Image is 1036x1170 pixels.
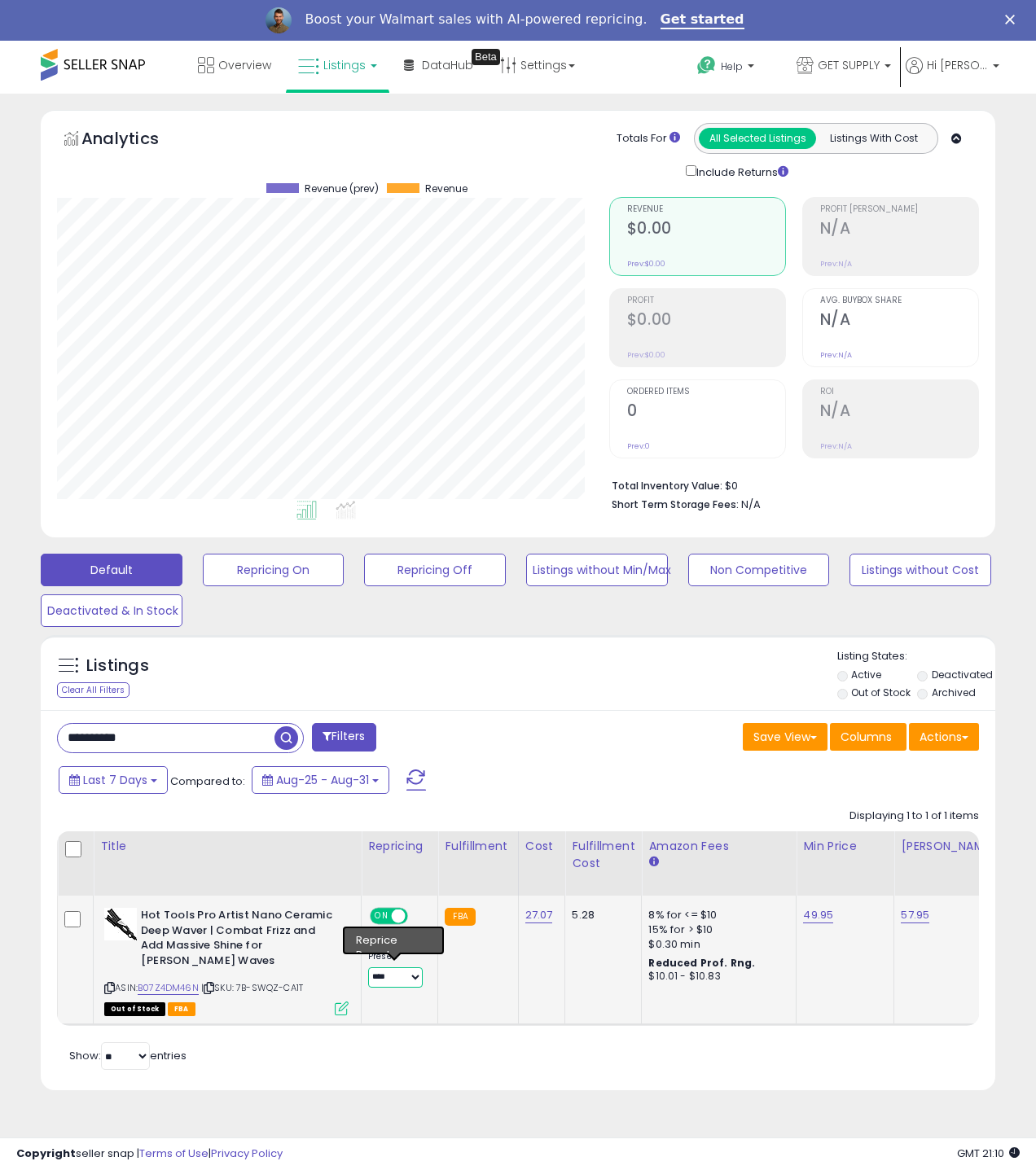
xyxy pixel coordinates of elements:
[612,497,739,511] b: Short Term Storage Fees:
[648,838,789,855] div: Amazon Fees
[323,57,366,73] span: Listings
[364,554,506,586] button: Repricing Off
[368,933,425,948] div: Amazon AI
[627,401,785,423] h2: 0
[830,723,906,751] button: Columns
[525,907,553,923] a: 27.07
[627,205,785,214] span: Revenue
[661,11,744,29] a: Get started
[820,401,978,423] h2: N/A
[932,686,976,699] label: Archived
[406,909,432,923] span: OFF
[627,388,785,397] span: Ordered Items
[170,773,245,789] span: Compared to:
[932,668,993,681] label: Deactivated
[803,907,833,923] a: 49.95
[648,937,784,952] div: $0.30 min
[368,838,431,855] div: Repricing
[741,497,761,512] span: N/A
[141,908,339,972] b: Hot Tools Pro Artist Nano Ceramic Deep Waver | Combat Frizz and Add Massive Shine for [PERSON_NAM...
[627,350,665,360] small: Prev: $0.00
[818,57,880,73] span: GET SUPPLY
[138,981,199,995] a: B07Z4DM46N
[901,838,998,855] div: [PERSON_NAME]
[86,655,149,677] h5: Listings
[721,59,743,73] span: Help
[784,41,903,94] a: GET SUPPLY
[820,219,978,241] h2: N/A
[674,162,808,181] div: Include Returns
[820,350,852,360] small: Prev: N/A
[849,554,991,586] button: Listings without Cost
[617,131,680,147] div: Totals For
[572,838,634,872] div: Fulfillment Cost
[59,766,168,794] button: Last 7 Days
[820,388,978,397] span: ROI
[612,479,722,493] b: Total Inventory Value:
[186,41,283,90] a: Overview
[820,310,978,332] h2: N/A
[104,908,137,940] img: 41b7-OUrV3L._SL40_.jpg
[139,1146,209,1161] a: Terms of Use
[627,259,665,269] small: Prev: $0.00
[168,1002,195,1016] span: FBA
[820,441,852,451] small: Prev: N/A
[525,838,559,855] div: Cost
[100,838,354,855] div: Title
[851,686,911,699] label: Out of Stock
[201,981,303,994] span: | SKU: 7B-SWQZ-CA1T
[648,956,755,970] b: Reduced Prof. Rng.
[627,310,785,332] h2: $0.00
[276,772,369,788] span: Aug-25 - Aug-31
[627,441,650,451] small: Prev: 0
[286,41,389,90] a: Listings
[743,723,827,751] button: Save View
[472,49,500,65] div: Tooltip anchor
[211,1146,283,1161] a: Privacy Policy
[16,1146,76,1161] strong: Copyright
[684,43,782,94] a: Help
[841,729,892,745] span: Columns
[41,554,182,586] button: Default
[815,128,933,149] button: Listings With Cost
[688,554,830,586] button: Non Competitive
[16,1146,283,1162] div: seller snap | |
[696,55,717,76] i: Get Help
[41,594,182,627] button: Deactivated & In Stock
[57,682,129,698] div: Clear All Filters
[526,554,668,586] button: Listings without Min/Max
[445,908,475,926] small: FBA
[849,808,979,824] div: Displaying 1 to 1 of 1 items
[422,57,473,73] span: DataHub
[648,908,784,922] div: 8% for <= $10
[837,649,996,664] p: Listing States:
[803,838,887,855] div: Min Price
[927,57,988,73] span: Hi [PERSON_NAME]
[851,668,881,681] label: Active
[83,772,147,788] span: Last 7 Days
[957,1146,1020,1161] span: 2025-09-8 21:10 GMT
[69,1048,187,1063] span: Show: entries
[648,922,784,937] div: 15% for > $10
[648,970,784,984] div: $10.01 - $10.83
[81,127,191,154] h5: Analytics
[252,766,389,794] button: Aug-25 - Aug-31
[305,183,379,195] span: Revenue (prev)
[1005,15,1021,24] div: Close
[699,128,816,149] button: All Selected Listings
[820,259,852,269] small: Prev: N/A
[820,296,978,305] span: Avg. Buybox Share
[104,1002,165,1016] span: All listings that are currently out of stock and unavailable for purchase on Amazon
[572,908,629,922] div: 5.28
[901,907,929,923] a: 57.95
[820,205,978,214] span: Profit [PERSON_NAME]
[104,908,349,1014] div: ASIN:
[368,951,425,988] div: Preset:
[906,57,999,94] a: Hi [PERSON_NAME]
[488,41,587,90] a: Settings
[266,7,292,33] img: Profile image for Adrian
[612,475,967,494] li: $0
[312,723,375,752] button: Filters
[627,219,785,241] h2: $0.00
[627,296,785,305] span: Profit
